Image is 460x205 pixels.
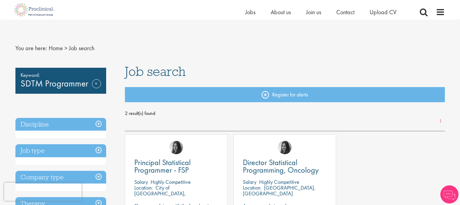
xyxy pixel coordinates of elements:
span: Job search [125,63,186,80]
a: Contact [336,8,354,16]
span: Salary [134,178,148,185]
a: Join us [306,8,321,16]
h3: Company type [15,171,106,184]
img: Heidi Hennigan [278,141,292,154]
span: Location: [134,184,153,191]
img: Chatbot [440,185,458,203]
span: Keyword: [21,71,101,79]
span: 2 result(s) found [125,109,445,118]
a: Director Statistical Programming, Oncology [243,159,327,174]
a: Jobs [245,8,256,16]
p: Highly Competitive [259,178,299,185]
span: Principal Statistical Programmer - FSP [134,157,191,175]
a: Register for alerts [125,87,445,102]
a: About us [271,8,291,16]
a: 1 [436,118,445,125]
span: You are here: [15,44,47,52]
span: Job search [69,44,94,52]
span: Salary [243,178,256,185]
a: Remove [92,79,101,97]
a: breadcrumb link [49,44,63,52]
span: > [64,44,67,52]
span: Director Statistical Programming, Oncology [243,157,319,175]
iframe: reCAPTCHA [4,183,82,201]
h3: Job type [15,144,106,157]
a: Principal Statistical Programmer - FSP [134,159,218,174]
div: SDTM Programmer [15,68,106,94]
h3: Discipline [15,118,106,131]
a: Upload CV [370,8,396,16]
p: Highly Competitive [151,178,191,185]
img: Heidi Hennigan [169,141,183,154]
span: Location: [243,184,261,191]
p: [GEOGRAPHIC_DATA], [GEOGRAPHIC_DATA] [243,184,315,197]
p: City of [GEOGRAPHIC_DATA], [GEOGRAPHIC_DATA] [134,184,186,203]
